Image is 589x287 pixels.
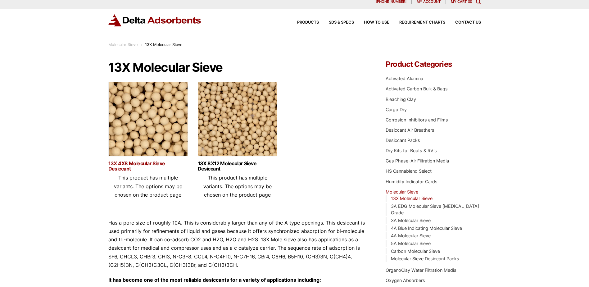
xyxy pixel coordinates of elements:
[386,61,481,68] h4: Product Categories
[391,225,462,231] a: 4A Blue Indicating Molecular Sieve
[389,20,445,25] a: Requirement Charts
[354,20,389,25] a: How to Use
[455,20,481,25] span: Contact Us
[108,219,367,269] p: Has a pore size of roughly 10A. This is considerably larger than any of the A type openings. This...
[391,196,433,201] a: 13X Molecular Sieve
[297,20,319,25] span: Products
[108,42,138,47] a: Molecular Sieve
[108,161,188,171] a: 13X 4X8 Molecular Sieve Desiccant
[391,241,431,246] a: 5A Molecular Sieve
[386,158,449,163] a: Gas Phase-Air Filtration Media
[108,14,202,26] img: Delta Adsorbents
[386,179,437,184] a: Humidity Indicator Cards
[329,20,354,25] span: SDS & SPECS
[108,277,321,283] strong: It has become one of the most reliable desiccants for a variety of applications including:
[386,86,448,91] a: Activated Carbon Bulk & Bags
[364,20,389,25] span: How to Use
[198,161,277,171] a: 13X 8X12 Molecular Sieve Desiccant
[386,148,437,153] a: Dry Kits for Boats & RV's
[386,138,420,143] a: Desiccant Packs
[145,42,182,47] span: 13X Molecular Sieve
[386,76,423,81] a: Activated Alumina
[386,97,416,102] a: Bleaching Clay
[114,175,182,198] span: This product has multiple variants. The options may be chosen on the product page
[386,189,418,194] a: Molecular Sieve
[386,168,432,174] a: HS Cannablend Select
[391,218,431,223] a: 3A Molecular Sieve
[108,61,367,74] h1: 13X Molecular Sieve
[391,203,479,216] a: 3A EDG Molecular Sieve [MEDICAL_DATA] Grade
[386,267,456,273] a: OrganoClay Water Filtration Media
[386,127,434,133] a: Desiccant Air Breathers
[319,20,354,25] a: SDS & SPECS
[141,42,142,47] span: :
[391,233,431,238] a: 4A Molecular Sieve
[399,20,445,25] span: Requirement Charts
[391,248,440,254] a: Carbon Molecular Sieve
[203,175,272,198] span: This product has multiple variants. The options may be chosen on the product page
[391,256,459,261] a: Molecular Sieve Desiccant Packs
[386,278,425,283] a: Oxygen Absorbers
[445,20,481,25] a: Contact Us
[386,117,448,122] a: Corrosion Inhibitors and Films
[386,107,407,112] a: Cargo Dry
[287,20,319,25] a: Products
